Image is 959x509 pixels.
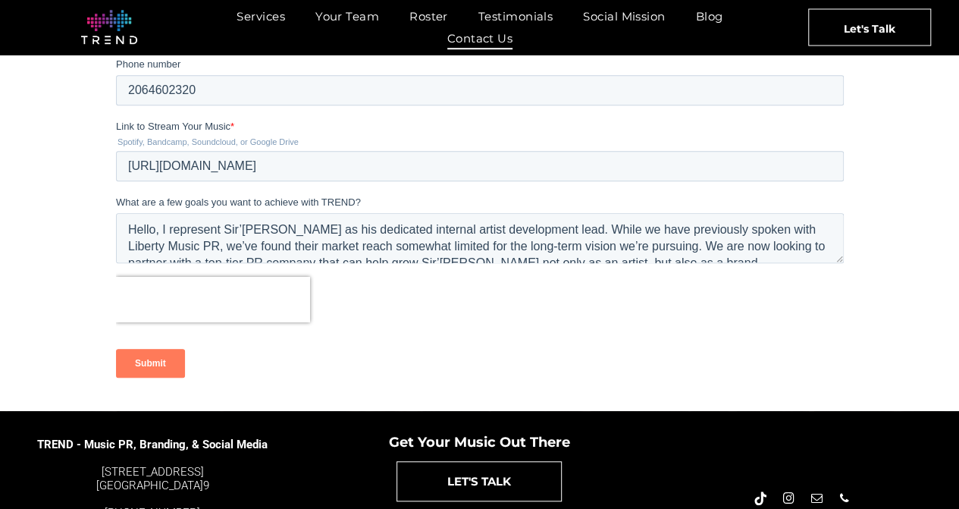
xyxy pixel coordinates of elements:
font: [STREET_ADDRESS] [GEOGRAPHIC_DATA] [96,465,204,492]
div: 9 [37,465,269,492]
a: Social Mission [568,5,680,27]
a: Contact Us [432,27,528,49]
a: Services [221,5,300,27]
a: LET'S TALK [396,461,562,501]
img: logo [81,10,137,45]
a: Blog [681,5,738,27]
span: LET'S TALK [447,462,511,501]
span: Get Your Music Out There [389,434,570,451]
iframe: Chat Widget [883,436,959,509]
a: Let's Talk [808,8,931,46]
a: [STREET_ADDRESS][GEOGRAPHIC_DATA] [96,465,204,492]
span: Let's Talk [844,9,895,47]
a: Testimonials [463,5,568,27]
a: Roster [394,5,463,27]
a: Your Team [300,5,394,27]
